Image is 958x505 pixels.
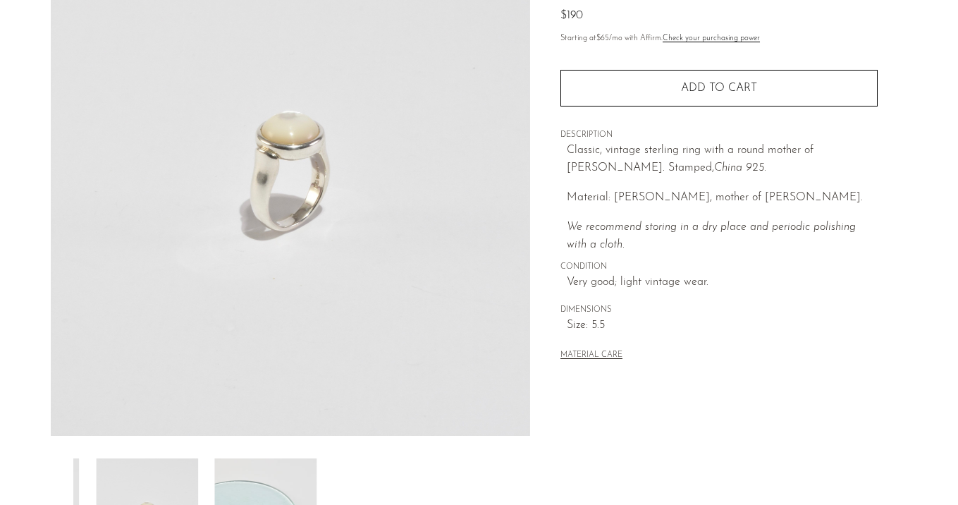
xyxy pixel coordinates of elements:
[567,274,878,292] span: Very good; light vintage wear.
[714,162,766,174] em: China 925.
[560,304,878,317] span: DIMENSIONS
[567,317,878,335] span: Size: 5.5
[560,32,878,45] p: Starting at /mo with Affirm.
[560,10,583,21] span: $190
[567,142,878,178] p: Classic, vintage sterling ring with a round mother of [PERSON_NAME]. Stamped,
[560,70,878,107] button: Add to cart
[567,189,878,207] p: Material: [PERSON_NAME], mother of [PERSON_NAME].
[681,83,757,94] span: Add to cart
[560,129,878,142] span: DESCRIPTION
[560,261,878,274] span: CONDITION
[567,221,856,251] i: We recommend storing in a dry place and periodic polishing with a cloth.
[560,351,622,361] button: MATERIAL CARE
[663,35,760,42] a: Check your purchasing power - Learn more about Affirm Financing (opens in modal)
[596,35,609,42] span: $65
